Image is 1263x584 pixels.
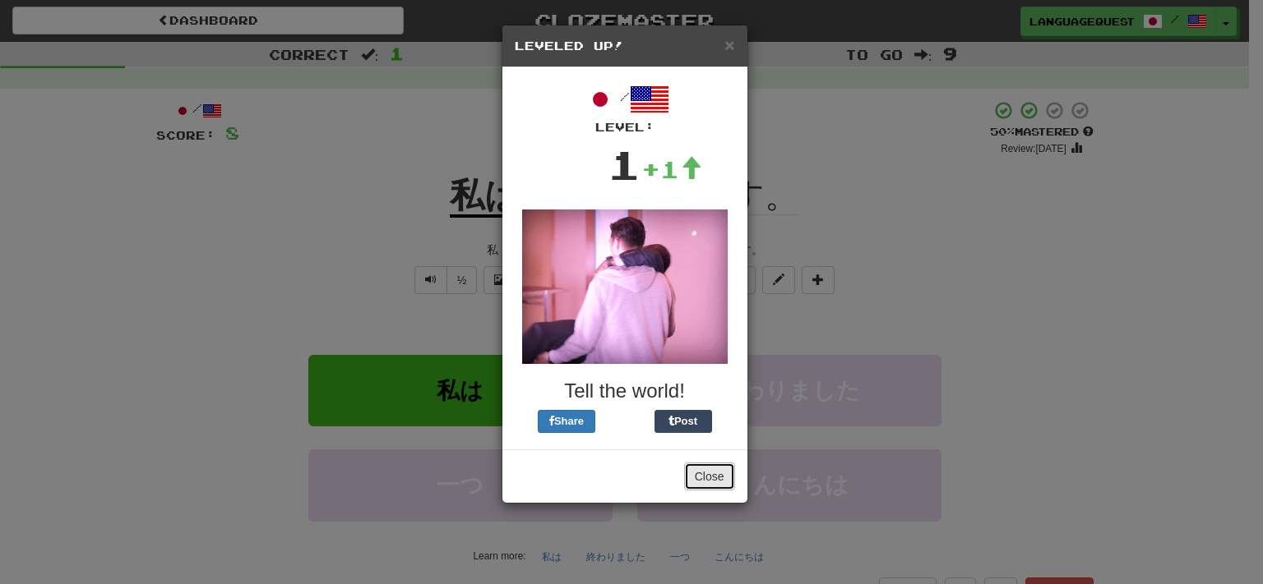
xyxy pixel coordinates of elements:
button: Share [538,410,595,433]
h5: Leveled Up! [515,38,735,54]
div: Level: [515,119,735,136]
button: Close [724,36,734,53]
div: 1 [608,136,641,193]
span: × [724,35,734,54]
h3: Tell the world! [515,380,735,402]
button: Post [655,410,712,433]
div: / [515,80,735,136]
iframe: X Post Button [595,410,655,433]
div: +1 [641,153,702,186]
button: Close [684,462,735,490]
img: spinning-7b6715965d7e0220b69722fa66aa21efa1181b58e7b7375ebe2c5b603073e17d.gif [522,209,728,364]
